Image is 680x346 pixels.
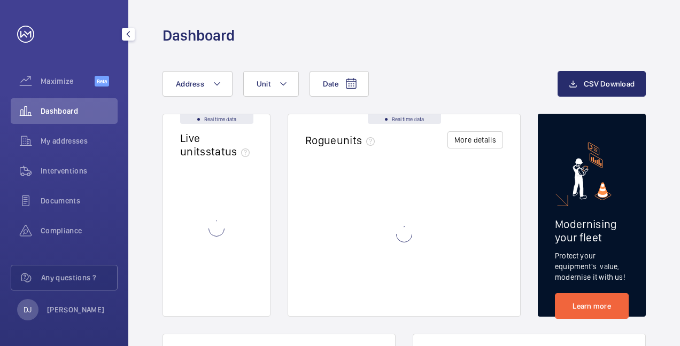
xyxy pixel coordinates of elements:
[180,114,253,124] div: Real time data
[257,80,271,88] span: Unit
[41,272,117,283] span: Any questions ?
[573,142,612,200] img: marketing-card.svg
[558,71,646,97] button: CSV Download
[337,133,380,147] span: units
[584,80,635,88] span: CSV Download
[24,304,32,315] p: DJ
[180,131,254,158] h2: Live units
[41,225,118,236] span: Compliance
[555,250,629,282] p: Protect your equipment's value, modernise it with us!
[310,71,369,97] button: Date
[163,26,235,45] h1: Dashboard
[368,114,441,124] div: Real time data
[41,195,118,206] span: Documents
[305,133,379,147] h2: Rogue
[163,71,233,97] button: Address
[206,145,254,158] span: status
[555,217,629,244] h2: Modernising your fleet
[41,136,118,146] span: My addresses
[447,131,503,148] button: More details
[555,293,629,319] a: Learn more
[41,166,118,176] span: Interventions
[41,106,118,116] span: Dashboard
[243,71,299,97] button: Unit
[176,80,204,88] span: Address
[41,76,95,86] span: Maximize
[323,80,338,88] span: Date
[47,304,105,315] p: [PERSON_NAME]
[95,76,109,86] span: Beta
